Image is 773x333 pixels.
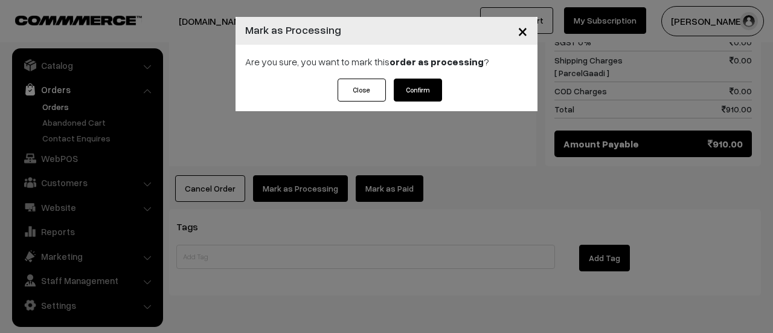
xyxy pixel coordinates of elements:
[390,56,484,68] strong: order as processing
[508,12,537,50] button: Close
[338,79,386,102] button: Close
[245,22,341,38] h4: Mark as Processing
[236,45,537,79] div: Are you sure, you want to mark this ?
[394,79,442,102] button: Confirm
[518,19,528,42] span: ×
